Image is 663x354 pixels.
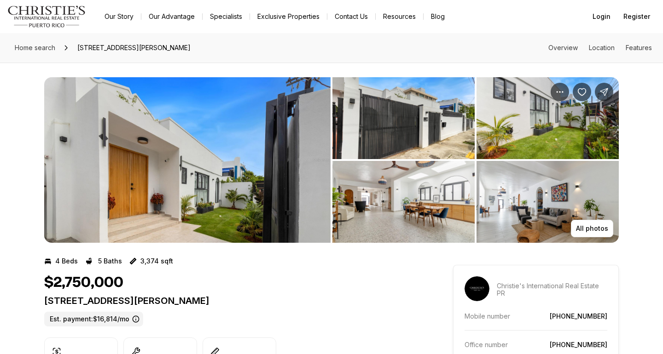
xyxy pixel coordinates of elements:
[551,83,569,101] button: Property options
[44,77,331,243] button: View image gallery
[424,10,452,23] a: Blog
[571,220,613,237] button: All photos
[250,10,327,23] a: Exclusive Properties
[44,312,143,326] label: Est. payment: $16,814/mo
[573,83,591,101] button: Save Property: 106 TRES HERMANOS
[618,7,656,26] button: Register
[55,257,78,265] p: 4 Beds
[550,341,607,348] a: [PHONE_NUMBER]
[332,77,619,243] li: 2 of 10
[98,257,122,265] p: 5 Baths
[97,10,141,23] a: Our Story
[593,13,611,20] span: Login
[550,312,607,320] a: [PHONE_NUMBER]
[74,40,194,55] span: [STREET_ADDRESS][PERSON_NAME]
[44,77,331,243] li: 1 of 10
[465,312,510,320] p: Mobile number
[332,161,475,243] button: View image gallery
[477,161,619,243] button: View image gallery
[141,10,202,23] a: Our Advantage
[332,77,475,159] button: View image gallery
[576,225,608,232] p: All photos
[7,6,86,28] img: logo
[85,254,122,268] button: 5 Baths
[587,7,616,26] button: Login
[15,44,55,51] span: Home search
[497,282,607,297] p: Christie's International Real Estate PR
[44,274,123,291] h1: $2,750,000
[140,257,173,265] p: 3,374 sqft
[11,40,59,55] a: Home search
[548,44,578,51] a: Skip to: Overview
[203,10,250,23] a: Specialists
[327,10,375,23] button: Contact Us
[44,295,420,306] p: [STREET_ADDRESS][PERSON_NAME]
[589,44,615,51] a: Skip to: Location
[626,44,652,51] a: Skip to: Features
[623,13,650,20] span: Register
[595,83,613,101] button: Share Property: 106 TRES HERMANOS
[376,10,423,23] a: Resources
[44,77,619,243] div: Listing Photos
[548,44,652,51] nav: Page section menu
[477,77,619,159] button: View image gallery
[465,341,508,348] p: Office number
